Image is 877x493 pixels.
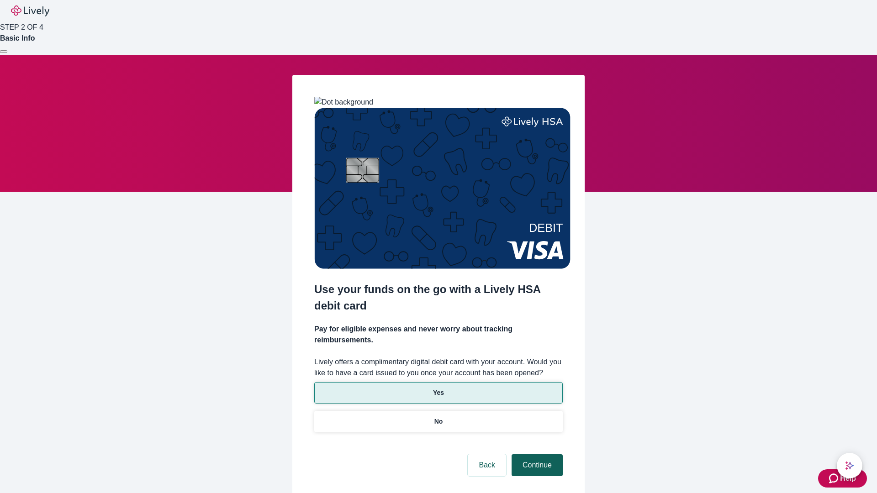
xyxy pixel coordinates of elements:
img: Dot background [314,97,373,108]
h4: Pay for eligible expenses and never worry about tracking reimbursements. [314,324,563,346]
span: Help [840,473,856,484]
img: Debit card [314,108,571,269]
button: Continue [512,454,563,476]
button: Yes [314,382,563,404]
label: Lively offers a complimentary digital debit card with your account. Would you like to have a card... [314,357,563,378]
button: chat [837,453,862,478]
button: No [314,411,563,432]
p: No [434,417,443,426]
p: Yes [433,388,444,398]
img: Lively [11,5,49,16]
button: Zendesk support iconHelp [818,469,867,488]
svg: Zendesk support icon [829,473,840,484]
h2: Use your funds on the go with a Lively HSA debit card [314,281,563,314]
button: Back [468,454,506,476]
svg: Lively AI Assistant [845,461,854,470]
